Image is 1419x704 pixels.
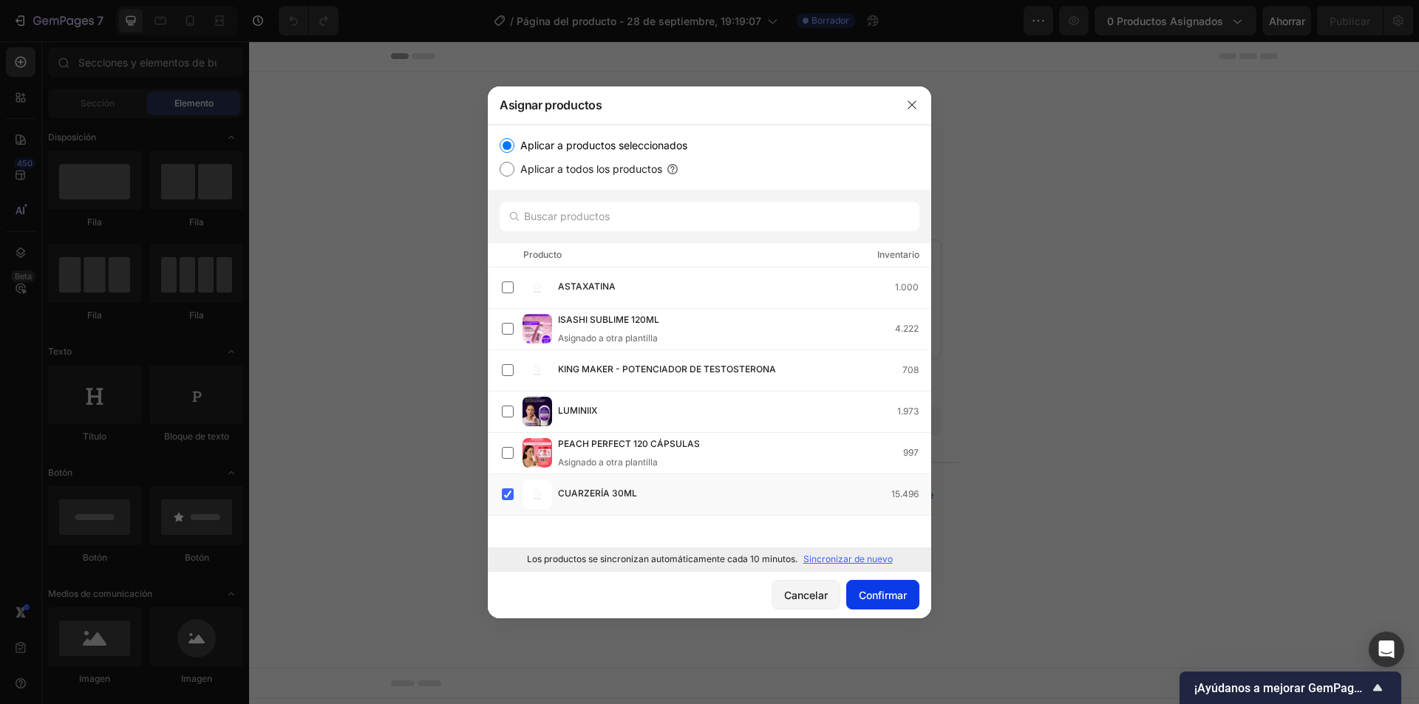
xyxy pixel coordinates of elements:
[523,438,552,468] img: imagen del producto
[523,355,552,385] img: imagen del producto
[523,479,552,509] img: imagen del producto
[903,447,919,458] font: 997
[891,488,919,499] font: 15.496
[558,438,700,449] font: PEACH PERFECT 120 CÁPSULAS
[895,281,919,293] font: 1.000
[859,589,907,601] font: Confirmar
[1369,632,1404,667] div: Abrir Intercom Messenger
[772,580,840,609] button: Cancelar
[478,365,579,394] button: Add sections
[558,405,597,416] font: LUMINIIX
[558,281,616,292] font: ASTAXATINA
[527,553,797,564] font: Los productos se sincronizan automáticamente cada 10 minutos.
[877,249,919,260] font: Inventario
[558,332,658,344] font: Asignado a otra plantilla
[846,580,919,609] button: Confirmar
[897,406,919,417] font: 1.973
[784,589,828,601] font: Cancelar
[496,335,675,353] div: Start with Sections from sidebar
[486,448,684,459] div: Start with Generating from URL or image
[523,249,562,260] font: Producto
[803,553,893,564] font: Sincronizar de nuevo
[523,314,552,344] img: imagen del producto
[902,364,919,375] font: 708
[558,363,776,375] font: KING MAKER - POTENCIADOR DE TESTOSTERONA
[895,323,919,334] font: 4.222
[558,457,658,468] font: Asignado a otra plantilla
[1194,679,1386,697] button: Mostrar encuesta - ¡Ayúdanos a mejorar GemPages!
[588,365,693,394] button: Add elements
[558,314,659,325] font: ISASHI SUBLIME 120ML
[558,488,637,499] font: CUARZERÍA 30ML
[500,98,602,112] font: Asignar productos
[523,273,552,302] img: imagen del producto
[1194,681,1369,695] font: ¡Ayúdanos a mejorar GemPages!
[500,202,919,231] input: Buscar productos
[520,163,662,175] font: Aplicar a todos los productos
[520,139,687,151] font: Aplicar a productos seleccionados
[523,397,552,426] img: imagen del producto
